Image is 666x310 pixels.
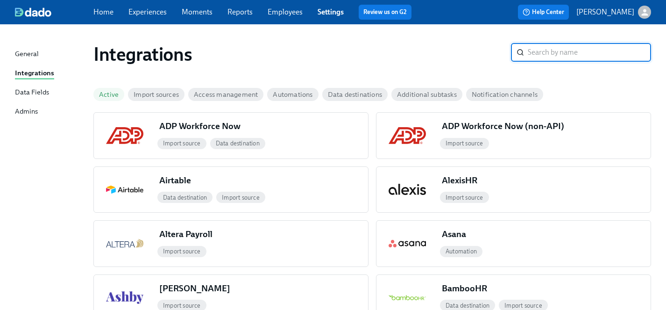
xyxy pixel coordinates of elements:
div: Altera Payroll [159,228,220,240]
div: Airtable [159,174,198,187]
span: Access management [188,91,263,98]
img: Altera Payroll [106,239,143,248]
img: AlexisHR [389,184,426,195]
a: Data Fields [15,87,86,99]
span: Import source [440,140,489,147]
span: Import source [440,194,489,201]
p: [PERSON_NAME] [576,7,634,17]
h1: Integrations [93,43,511,65]
a: Integrations [15,68,86,79]
button: AirtableAirtableData destinationImport source [93,166,368,213]
button: AsanaAsanaAutomation [376,220,651,267]
img: Airtable [106,186,143,194]
div: BambooHR [442,282,495,295]
img: Asana [389,240,426,247]
span: Import source [157,248,206,255]
a: Home [93,7,113,16]
span: Import source [157,140,206,147]
button: Review us on G2 [359,5,411,20]
span: Data destination [210,140,265,147]
span: Import source [499,302,548,309]
a: dado [15,7,93,17]
input: Search by name [528,43,651,62]
img: ADP Workforce Now (non-API) [389,127,426,144]
div: Integrations [15,68,54,79]
button: Help Center [518,5,569,20]
span: Automations [267,91,318,98]
span: Help Center [523,7,564,17]
a: Review us on G2 [363,7,407,17]
div: General [15,49,39,60]
div: ADP Workforce Now [159,120,248,132]
div: Asana [442,228,474,240]
img: ADP Workforce Now [106,127,143,144]
span: Data destinations [322,91,388,98]
a: Reports [227,7,253,16]
span: Additional subtasks [391,91,462,98]
img: BambooHR [389,295,426,300]
div: AlexisHR [442,174,485,187]
img: dado [15,7,51,17]
span: Active [93,91,124,98]
div: Admins [15,106,38,118]
a: Experiences [128,7,167,16]
a: Settings [318,7,344,16]
button: ADP Workforce Now (non-API)ADP Workforce Now (non-API)Import source [376,112,651,159]
div: Data Fields [15,87,49,99]
img: Ashby [106,291,143,304]
a: Admins [15,106,86,118]
button: ADP Workforce NowADP Workforce NowImport sourceData destination [93,112,368,159]
a: General [15,49,86,60]
div: [PERSON_NAME] [159,282,238,295]
a: Moments [182,7,213,16]
span: Data destination [157,194,213,201]
button: AlexisHRAlexisHRImport source [376,166,651,213]
span: Import sources [128,91,184,98]
div: ADP Workforce Now (non-API) [442,120,572,132]
span: Automation [440,248,482,255]
span: Data destination [440,302,495,309]
span: Notification channels [466,91,543,98]
span: Import source [216,194,265,201]
span: Import source [157,302,206,309]
a: Employees [268,7,303,16]
button: Altera PayrollAltera PayrollImport source [93,220,368,267]
button: [PERSON_NAME] [576,6,651,19]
